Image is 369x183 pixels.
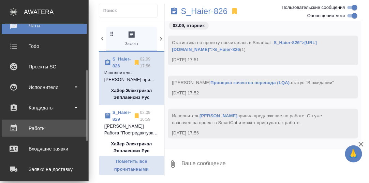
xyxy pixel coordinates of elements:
[307,12,345,19] span: Оповещения-логи
[99,105,164,158] div: S_Haier-82902.09 16:59[[PERSON_NAME]] Работа "Постредактура ...Хайер Электрикал Эпплаенсиз Рус
[133,113,140,119] svg: Отписаться
[104,141,159,154] p: Хайер Электрикал Эпплаенсиз Рус
[5,103,84,113] div: Кандидаты
[5,62,84,72] div: Проекты SC
[24,5,89,19] div: AWATERA
[5,123,84,133] div: Работы
[5,21,84,31] div: Чаты
[200,113,237,118] a: [PERSON_NAME]
[5,82,84,92] div: Исполнители
[103,6,157,15] input: Поиск
[104,123,159,136] p: [[PERSON_NAME]] Работа "Постредактура ...
[140,109,159,123] p: 02.09 16:59
[2,38,87,55] a: Todo
[210,80,290,85] a: Проверка качества перевода (LQA)
[2,140,87,157] a: Входящие заявки
[140,56,159,69] p: 02.09 17:56
[345,145,362,162] button: 🙏
[348,147,359,161] span: 🙏
[103,158,161,173] span: Пометить все прочитанными
[5,164,84,174] div: Заявки на доставку
[172,113,324,125] span: Исполнитель принял предложение по работе . Он уже назначен на проект в SmartCat и может приступат...
[291,80,334,85] span: статус "В ожидании"
[282,4,345,11] span: Пользовательские сообщения
[181,8,228,15] a: S_Haier-826
[5,41,84,51] div: Todo
[113,110,131,122] a: S_Haier-829
[2,161,87,178] a: Заявки на доставку
[109,30,115,37] svg: Зажми и перетащи, чтобы поменять порядок вкладок
[109,30,154,47] span: Заказы
[5,144,84,154] div: Входящие заявки
[99,52,164,105] div: S_Haier-82602.09 17:56Исполнитель [PERSON_NAME] при...Хайер Электрикал Эпплаенсиз Рус
[99,156,164,175] button: Пометить все прочитанными
[172,80,334,85] span: [[PERSON_NAME] .
[172,90,335,96] div: [DATE] 17:52
[2,17,87,34] a: Чаты
[104,87,159,101] p: Хайер Электрикал Эпплаенсиз Рус
[172,56,335,63] div: [DATE] 17:51
[104,69,159,83] p: Исполнитель [PERSON_NAME] при...
[2,58,87,75] a: Проекты SC
[172,40,317,52] span: Cтатистика по проекту посчиталась в Smartcat - (1)
[113,56,131,68] a: S_Haier-826
[2,120,87,137] a: Работы
[133,59,140,66] svg: Отписаться
[172,130,335,136] div: [DATE] 17:56
[173,22,205,29] p: 02.09, вторник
